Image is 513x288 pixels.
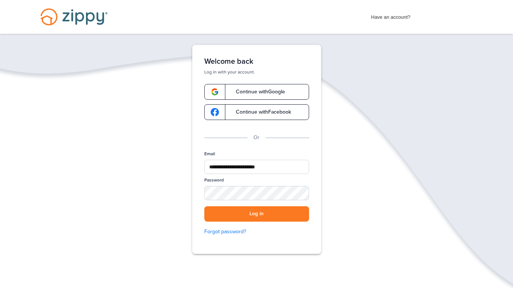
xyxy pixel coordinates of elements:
img: google-logo [211,108,219,116]
img: google-logo [211,88,219,96]
label: Password [204,177,224,183]
p: Or [253,133,260,142]
span: Continue with Google [228,89,285,94]
input: Password [204,186,309,200]
input: Email [204,160,309,174]
a: google-logoContinue withFacebook [204,104,309,120]
p: Log in with your account. [204,69,309,75]
label: Email [204,151,215,157]
span: Continue with Facebook [228,109,291,115]
button: Log in [204,206,309,222]
a: Forgot password? [204,228,309,236]
h1: Welcome back [204,57,309,66]
span: Have an account? [371,9,410,21]
a: google-logoContinue withGoogle [204,84,309,100]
